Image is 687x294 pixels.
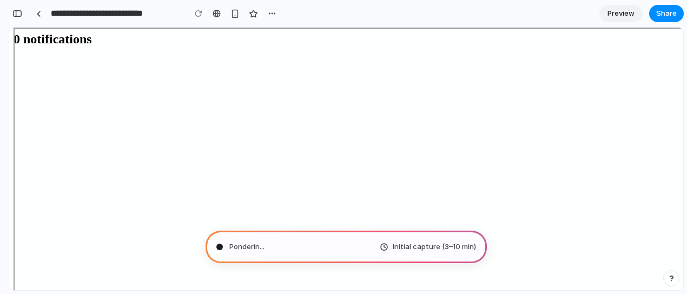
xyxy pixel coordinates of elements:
button: Share [649,5,684,22]
span: Initial capture (3–10 min) [393,241,476,252]
span: Preview [607,8,635,19]
span: Ponderin ... [229,241,265,252]
a: Preview [599,5,643,22]
span: Share [656,8,677,19]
